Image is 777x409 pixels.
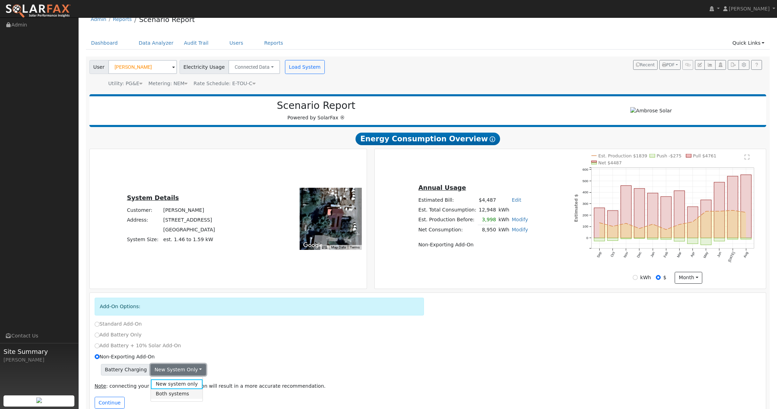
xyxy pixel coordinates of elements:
rect: onclick="" [701,238,712,245]
label: $ [663,274,666,281]
rect: onclick="" [701,200,712,238]
a: Modify [512,217,528,222]
td: Est. Production Before: [417,215,477,225]
circle: onclick="" [691,221,694,223]
text: Nov [623,251,629,259]
button: Keyboard shortcuts [322,245,327,250]
button: Recent [633,60,658,70]
span: Electricity Usage [179,60,229,74]
button: Continue [95,397,125,409]
a: Data Analyzer [133,37,179,50]
text: 600 [582,168,588,171]
rect: onclick="" [634,238,645,238]
button: Settings [739,60,749,70]
text: Jun [716,251,722,258]
text: Feb [663,251,669,258]
circle: onclick="" [638,227,641,230]
a: Admin [91,16,107,22]
h2: Scenario Report [96,100,536,112]
a: Edit [512,197,521,203]
span: Battery Charging [101,364,151,376]
a: Dashboard [86,37,123,50]
text: Jan [650,251,655,258]
div: Add-On Options: [95,298,424,315]
td: $4,487 [478,195,497,205]
td: [PERSON_NAME] [162,205,216,215]
button: PDF [659,60,681,70]
text: [DATE] [727,251,735,263]
circle: onclick="" [598,221,601,224]
button: Map Data [331,245,346,250]
text: Estimated $ [574,194,579,222]
a: Scenario Report [139,15,195,24]
td: kWh [497,225,511,235]
circle: onclick="" [731,209,734,212]
input: Add Battery Only [95,333,100,337]
td: 8,950 [478,225,497,235]
button: Load System [285,60,325,74]
a: New system only [151,379,203,389]
span: Site Summary [3,347,75,356]
a: Both systems [151,389,203,399]
a: Audit Trail [179,37,214,50]
rect: onclick="" [594,208,605,238]
rect: onclick="" [741,238,752,239]
label: Add Battery + 10% Solar Add-On [95,342,181,349]
rect: onclick="" [661,196,672,238]
td: Net Consumption: [417,225,477,235]
circle: onclick="" [665,228,667,231]
text: 500 [582,179,588,183]
span: est. 1.46 to 1.59 kW [163,237,213,242]
label: kWh [640,274,651,281]
circle: onclick="" [705,210,708,213]
td: kWh [497,205,529,215]
rect: onclick="" [714,238,725,241]
circle: onclick="" [651,223,654,226]
rect: onclick="" [621,186,632,238]
text: Net $4487 [598,160,622,165]
td: System Size: [126,235,162,245]
rect: onclick="" [661,238,672,239]
div: [PERSON_NAME] [3,356,75,364]
rect: onclick="" [714,182,725,238]
button: Export Interval Data [728,60,739,70]
label: Standard Add-On [95,320,142,328]
text: 300 [582,202,588,206]
input: kWh [633,275,638,280]
a: Terms (opens in new tab) [350,245,360,249]
button: Connected Data [228,60,280,74]
button: month [675,272,702,284]
circle: onclick="" [678,223,681,226]
img: Google [301,241,324,250]
button: New system only [151,364,206,376]
td: [STREET_ADDRESS] [162,215,216,225]
td: Est. Total Consumption: [417,205,477,215]
rect: onclick="" [727,176,738,238]
rect: onclick="" [727,238,738,239]
rect: onclick="" [647,193,658,238]
rect: onclick="" [688,207,698,238]
label: Non-Exporting Add-On [95,353,155,360]
a: Quick Links [727,37,770,50]
td: 12,948 [478,205,497,215]
span: PDF [662,62,675,67]
text: Dec [636,251,642,259]
input: $ [656,275,661,280]
span: [PERSON_NAME] [729,6,770,12]
td: Customer: [126,205,162,215]
rect: onclick="" [621,238,632,239]
circle: onclick="" [611,225,614,228]
a: Help Link [751,60,762,70]
rect: onclick="" [634,188,645,238]
div: Powered by SolarFax ® [93,100,540,121]
img: Ambrose Solar [630,107,672,114]
input: Standard Add-On [95,322,100,327]
input: Add Battery + 10% Solar Add-On [95,343,100,348]
rect: onclick="" [688,238,698,244]
td: kWh [497,215,511,225]
text: May [703,251,709,259]
span: User [89,60,109,74]
circle: onclick="" [745,211,748,214]
i: Show Help [490,136,495,142]
rect: onclick="" [607,238,618,241]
